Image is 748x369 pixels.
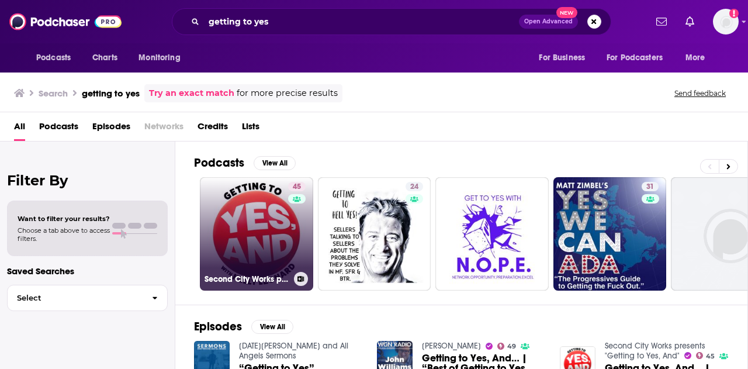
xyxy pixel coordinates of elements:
[671,88,729,98] button: Send feedback
[39,88,68,99] h3: Search
[28,47,86,69] button: open menu
[194,156,244,170] h2: Podcasts
[205,274,289,284] h3: Second City Works presents "Getting to Yes, And"
[172,8,611,35] div: Search podcasts, credits, & more...
[138,50,180,66] span: Monitoring
[92,117,130,141] a: Episodes
[242,117,259,141] a: Lists
[254,156,296,170] button: View All
[14,117,25,141] a: All
[130,47,195,69] button: open menu
[422,341,481,351] a: John Williams
[642,182,659,191] a: 31
[85,47,124,69] a: Charts
[39,117,78,141] a: Podcasts
[729,9,739,18] svg: Add a profile image
[204,12,519,31] input: Search podcasts, credits, & more...
[318,177,431,291] a: 24
[7,172,168,189] h2: Filter By
[599,47,680,69] button: open menu
[507,344,516,349] span: 49
[706,354,715,359] span: 45
[288,182,306,191] a: 45
[82,88,140,99] h3: getting to yes
[194,156,296,170] a: PodcastsView All
[607,50,663,66] span: For Podcasters
[194,319,293,334] a: EpisodesView All
[7,265,168,277] p: Saved Searches
[251,320,293,334] button: View All
[200,177,313,291] a: 45Second City Works presents "Getting to Yes, And"
[524,19,573,25] span: Open Advanced
[713,9,739,35] button: Show profile menu
[92,50,117,66] span: Charts
[239,341,348,361] a: Saint Michael and All Angels Sermons
[531,47,600,69] button: open menu
[7,285,168,311] button: Select
[144,117,183,141] span: Networks
[9,11,122,33] img: Podchaser - Follow, Share and Rate Podcasts
[410,181,418,193] span: 24
[519,15,578,29] button: Open AdvancedNew
[406,182,423,191] a: 24
[149,87,234,100] a: Try an exact match
[497,343,517,350] a: 49
[237,87,338,100] span: for more precise results
[685,50,705,66] span: More
[293,181,301,193] span: 45
[18,226,110,243] span: Choose a tab above to access filters.
[194,319,242,334] h2: Episodes
[646,181,654,193] span: 31
[8,294,143,302] span: Select
[556,7,577,18] span: New
[652,12,671,32] a: Show notifications dropdown
[553,177,667,291] a: 31
[696,352,715,359] a: 45
[198,117,228,141] a: Credits
[681,12,699,32] a: Show notifications dropdown
[713,9,739,35] img: User Profile
[677,47,720,69] button: open menu
[539,50,585,66] span: For Business
[605,341,705,361] a: Second City Works presents "Getting to Yes, And"
[36,50,71,66] span: Podcasts
[713,9,739,35] span: Logged in as SarahCBreivogel
[18,215,110,223] span: Want to filter your results?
